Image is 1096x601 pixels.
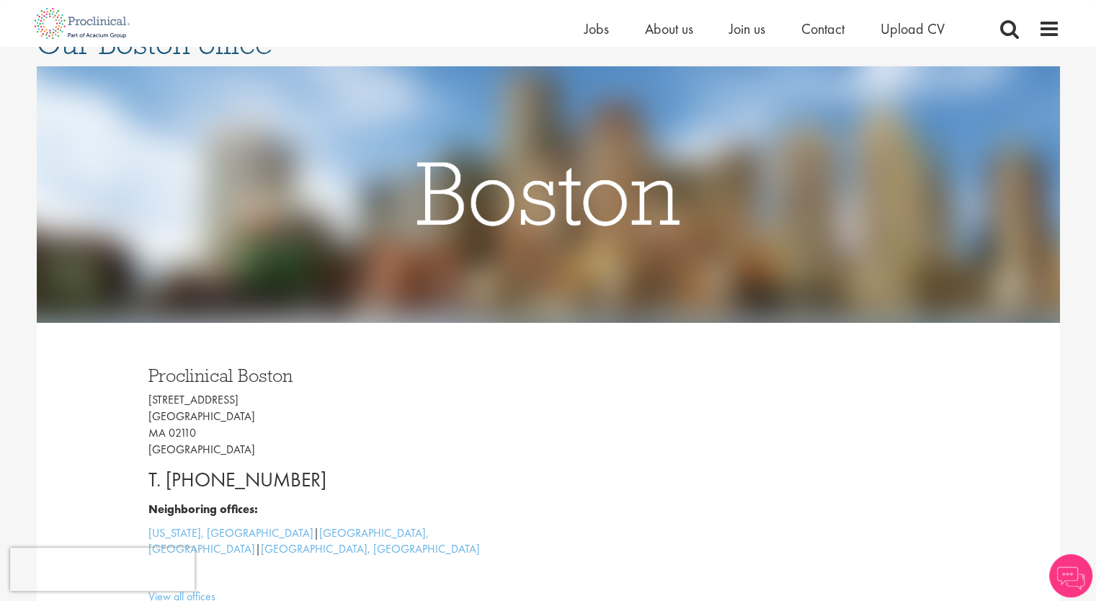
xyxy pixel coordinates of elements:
h3: Proclinical Boston [148,366,538,385]
b: Neighboring offices: [148,502,258,517]
a: About us [645,19,693,38]
iframe: reCAPTCHA [10,548,195,591]
p: | | [148,525,538,558]
img: Chatbot [1049,554,1092,597]
a: Upload CV [881,19,945,38]
p: T. [PHONE_NUMBER] [148,466,538,494]
a: Jobs [584,19,609,38]
a: [US_STATE], [GEOGRAPHIC_DATA] [148,525,313,540]
a: [GEOGRAPHIC_DATA], [GEOGRAPHIC_DATA] [261,541,480,556]
p: [STREET_ADDRESS] [GEOGRAPHIC_DATA] MA 02110 [GEOGRAPHIC_DATA] [148,392,538,458]
a: Join us [729,19,765,38]
a: [GEOGRAPHIC_DATA], [GEOGRAPHIC_DATA] [148,525,429,557]
a: Contact [801,19,845,38]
